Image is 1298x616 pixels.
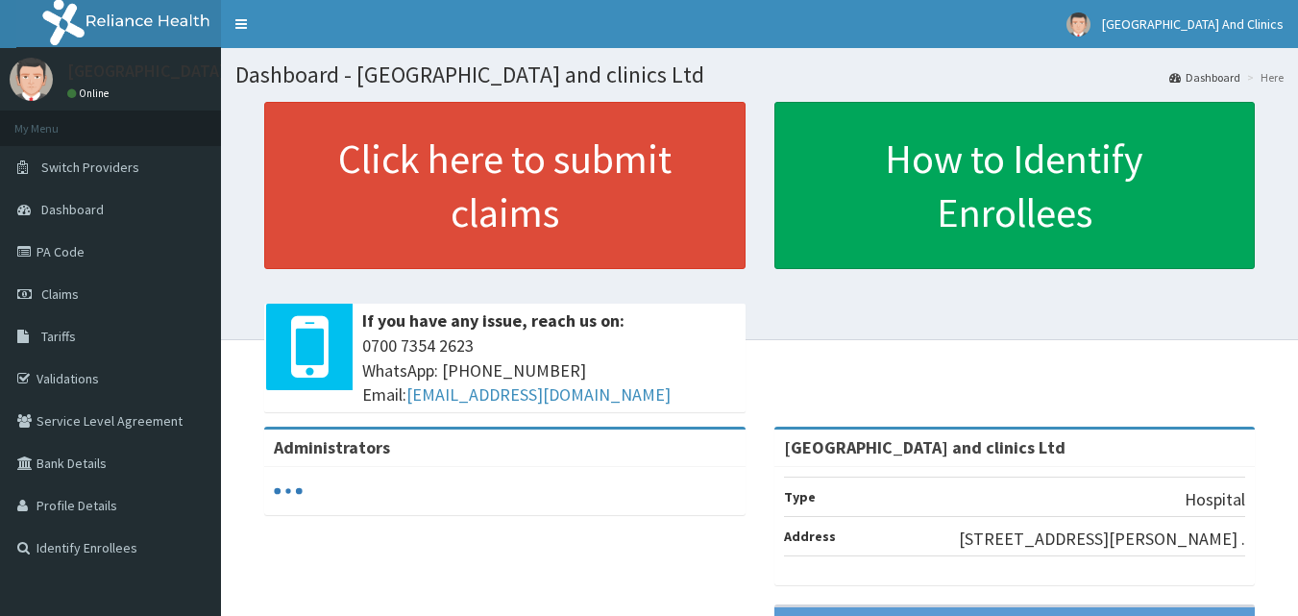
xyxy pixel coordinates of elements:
[784,528,836,545] b: Address
[41,201,104,218] span: Dashboard
[274,477,303,505] svg: audio-loading
[1066,12,1090,37] img: User Image
[264,102,746,269] a: Click here to submit claims
[784,436,1065,458] strong: [GEOGRAPHIC_DATA] and clinics Ltd
[362,333,736,407] span: 0700 7354 2623 WhatsApp: [PHONE_NUMBER] Email:
[10,58,53,101] img: User Image
[274,436,390,458] b: Administrators
[41,328,76,345] span: Tariffs
[41,285,79,303] span: Claims
[774,102,1256,269] a: How to Identify Enrollees
[784,488,816,505] b: Type
[362,309,625,332] b: If you have any issue, reach us on:
[1169,69,1240,86] a: Dashboard
[67,86,113,100] a: Online
[67,62,310,80] p: [GEOGRAPHIC_DATA] And Clinics
[1242,69,1284,86] li: Here
[1185,487,1245,512] p: Hospital
[1102,15,1284,33] span: [GEOGRAPHIC_DATA] And Clinics
[959,527,1245,552] p: [STREET_ADDRESS][PERSON_NAME] .
[235,62,1284,87] h1: Dashboard - [GEOGRAPHIC_DATA] and clinics Ltd
[41,159,139,176] span: Switch Providers
[406,383,671,406] a: [EMAIL_ADDRESS][DOMAIN_NAME]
